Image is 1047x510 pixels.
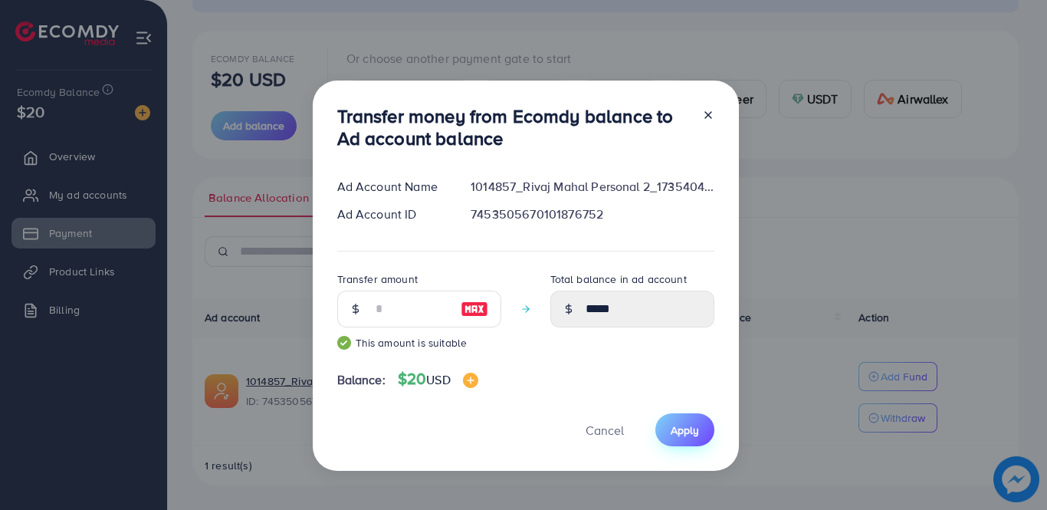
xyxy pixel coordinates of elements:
[458,206,726,223] div: 7453505670101876752
[325,178,459,196] div: Ad Account Name
[671,423,699,438] span: Apply
[337,336,351,350] img: guide
[398,370,478,389] h4: $20
[325,206,459,223] div: Ad Account ID
[337,335,501,350] small: This amount is suitable
[337,271,418,287] label: Transfer amount
[655,413,714,446] button: Apply
[461,300,488,318] img: image
[337,371,386,389] span: Balance:
[337,105,690,150] h3: Transfer money from Ecomdy balance to Ad account balance
[566,413,643,446] button: Cancel
[550,271,687,287] label: Total balance in ad account
[586,422,624,439] span: Cancel
[463,373,478,388] img: image
[426,371,450,388] span: USD
[458,178,726,196] div: 1014857_Rivaj Mahal Personal 2_1735404529188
